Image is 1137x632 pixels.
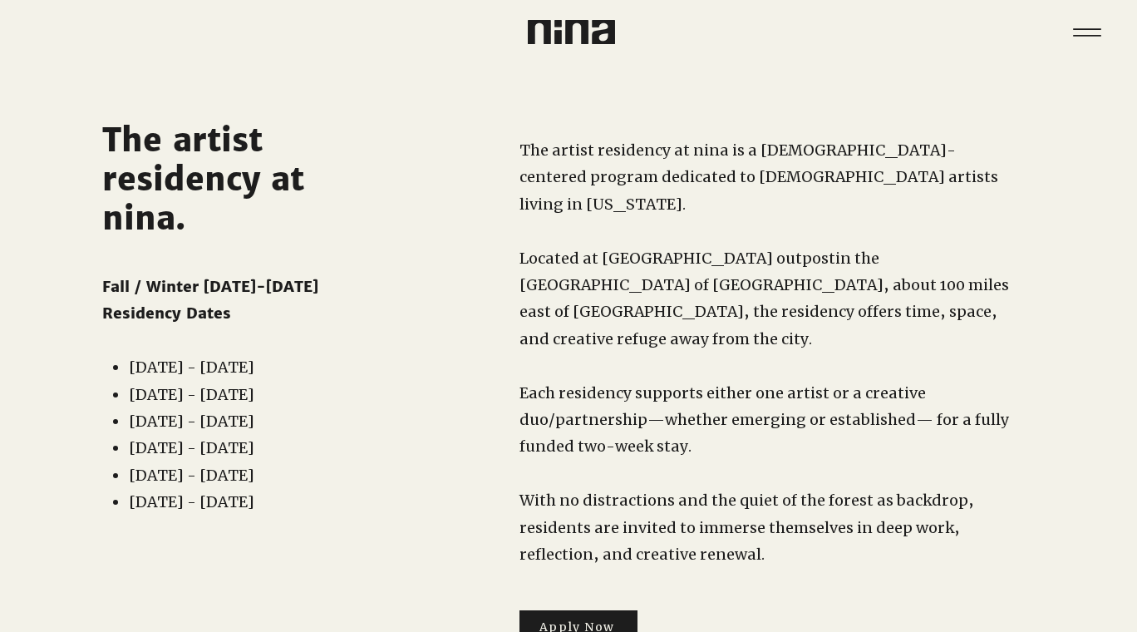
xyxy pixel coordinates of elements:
span: The artist residency at nina is a [DEMOGRAPHIC_DATA]-centered program dedicated to [DEMOGRAPHIC_D... [519,141,998,214]
span: [DATE] - [DATE] [129,466,254,485]
button: Menu [1061,7,1112,57]
span: [DATE] - [DATE] [129,492,254,511]
span: [DATE] - [DATE] [129,358,254,377]
img: Nina Logo CMYK_Charcoal.png [528,20,615,44]
span: [DATE] - [DATE] [129,438,254,457]
span: Each residency supports either one artist or a creative duo/partnership—whether emerging or estab... [519,383,1009,457]
span: With no distractions and the quiet of the forest as backdrop, residents are invited to immerse th... [519,491,974,564]
span: Fall / Winter [DATE]-[DATE] Residency Dates [102,277,318,323]
nav: Site [1061,7,1112,57]
span: Located at [GEOGRAPHIC_DATA] outpost [519,249,835,268]
span: The artist residency at nina. [102,121,304,238]
span: [DATE] - [DATE] [129,385,254,404]
span: in the [GEOGRAPHIC_DATA] of [GEOGRAPHIC_DATA], about 100 miles east of [GEOGRAPHIC_DATA], the res... [519,249,1009,348]
span: [DATE] - [DATE] [129,412,254,431]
